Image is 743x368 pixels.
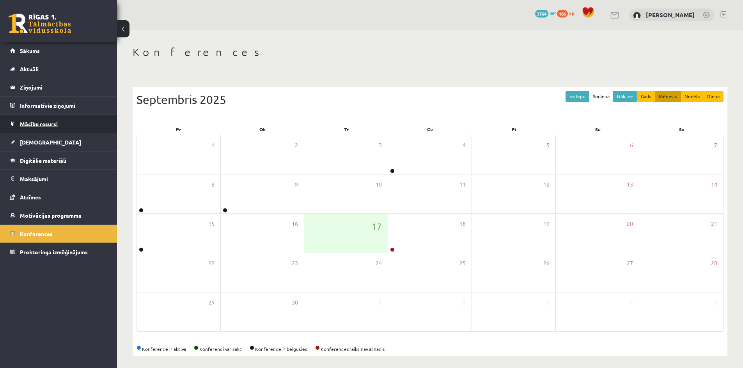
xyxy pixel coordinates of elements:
span: 18 [459,220,466,228]
a: 186 xp [557,10,578,16]
span: Digitālie materiāli [20,157,66,164]
button: Mēnesis [655,91,681,102]
span: Sākums [20,47,40,54]
button: Nāk. >> [613,91,637,102]
span: 20 [627,220,633,228]
a: Proktoringa izmēģinājums [10,243,107,261]
span: 7 [714,141,717,150]
a: Motivācijas programma [10,206,107,224]
a: Aktuāli [10,60,107,78]
span: Motivācijas programma [20,212,82,219]
div: Ot [220,124,304,135]
a: [PERSON_NAME] [646,11,695,19]
div: Sv [640,124,723,135]
div: Ce [388,124,472,135]
span: 24 [376,259,382,268]
span: 2 [295,141,298,150]
a: Digitālie materiāli [10,151,107,169]
span: 15 [208,220,215,228]
span: 4 [463,141,466,150]
span: xp [569,10,574,16]
div: Tr [304,124,388,135]
span: 23 [292,259,298,268]
button: Šodiena [589,91,614,102]
a: Maksājumi [10,170,107,188]
span: 14 [711,180,717,189]
span: 186 [557,10,568,18]
span: 3 [546,298,550,307]
a: Atzīmes [10,188,107,206]
span: 1 [211,141,215,150]
button: << Iepr. [566,91,589,102]
button: Gads [637,91,655,102]
div: Konference ir aktīva Konferenci var sākt Konference ir beigusies Konferences laiks nav atnācis [137,345,723,352]
div: Pi [472,124,556,135]
a: Rīgas 1. Tālmācības vidusskola [9,14,71,33]
span: 28 [711,259,717,268]
span: mP [550,10,556,16]
span: 17 [372,220,382,233]
span: 22 [208,259,215,268]
span: 1 [379,298,382,307]
span: 29 [208,298,215,307]
legend: Ziņojumi [20,78,107,96]
a: Ziņojumi [10,78,107,96]
span: 2 [463,298,466,307]
span: 9 [295,180,298,189]
span: 27 [627,259,633,268]
div: Pr [137,124,220,135]
span: Mācību resursi [20,120,58,127]
span: Konferences [20,230,53,237]
span: 11 [459,180,466,189]
a: [DEMOGRAPHIC_DATA] [10,133,107,151]
legend: Maksājumi [20,170,107,188]
span: 26 [543,259,550,268]
span: 25 [459,259,466,268]
span: 21 [711,220,717,228]
a: Mācību resursi [10,115,107,133]
span: Aktuāli [20,65,39,72]
span: 12 [543,180,550,189]
span: 5 [546,141,550,150]
span: 13 [627,180,633,189]
legend: Informatīvie ziņojumi [20,97,107,114]
button: Nedēļa [681,91,704,102]
a: Konferences [10,225,107,243]
div: Se [556,124,640,135]
div: Septembris 2025 [137,91,723,108]
span: Atzīmes [20,194,41,201]
span: 3 [379,141,382,150]
a: Sākums [10,42,107,60]
h1: Konferences [133,46,727,59]
img: Rita Margarita Metuzāle [633,12,641,19]
button: Diena [703,91,723,102]
span: [DEMOGRAPHIC_DATA] [20,139,81,146]
a: Informatīvie ziņojumi [10,97,107,114]
span: 10 [376,180,382,189]
span: 8 [211,180,215,189]
a: 3764 mP [535,10,556,16]
span: 4 [630,298,633,307]
span: 5 [714,298,717,307]
span: Proktoringa izmēģinājums [20,248,88,255]
span: 3764 [535,10,548,18]
span: 19 [543,220,550,228]
span: 16 [292,220,298,228]
span: 6 [630,141,633,150]
span: 30 [292,298,298,307]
